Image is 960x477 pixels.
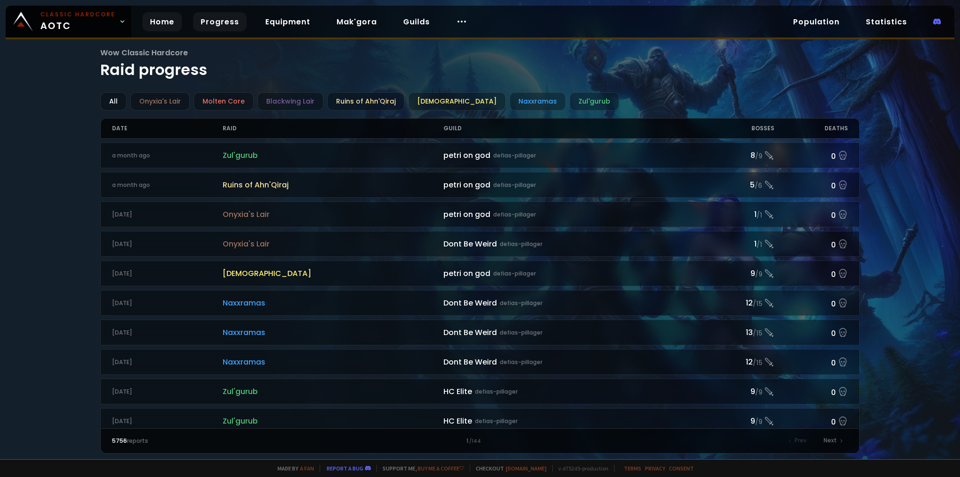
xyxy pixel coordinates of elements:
div: 0 [774,355,848,369]
a: Report a bug [327,465,363,472]
div: 0 [774,149,848,162]
div: Blackwing Lair [257,92,323,111]
div: 0 [774,326,848,339]
a: [DATE]NaxxramasDont Be Weirddefias-pillager13/150 [100,320,859,345]
a: Progress [193,12,247,31]
div: [DATE] [112,417,222,425]
div: petri on god [443,179,701,191]
div: All [100,92,127,111]
div: [DATE] [112,210,222,219]
div: Deaths [774,119,848,138]
div: 12 [701,356,774,368]
div: Molten Core [194,92,254,111]
div: [DATE] [112,269,222,278]
a: [DATE]Onyxia's LairDont Be Weirddefias-pillager1/10 [100,231,859,257]
div: HC Elite [443,415,701,427]
span: 5756 [112,437,127,445]
small: Classic Hardcore [40,10,115,19]
div: 0 [774,178,848,192]
div: [DATE] [112,299,222,307]
a: a month agoRuins of Ahn'Qirajpetri on goddefias-pillager5/60 [100,172,859,198]
a: [DATE]Zul'gurubHC Elitedefias-pillager9/90 [100,408,859,434]
div: 0 [774,414,848,428]
div: Dont Be Weird [443,356,701,368]
span: Zul'gurub [223,415,443,427]
a: Guilds [396,12,437,31]
a: [DATE]NaxxramasDont Be Weirddefias-pillager12/150 [100,290,859,316]
a: Home [142,12,182,31]
span: Onyxia's Lair [223,238,443,250]
div: Zul'gurub [570,92,619,111]
small: defias-pillager [475,388,517,396]
div: [DATE] [112,388,222,396]
div: [DATE] [112,358,222,366]
div: 8 [701,149,774,161]
span: Naxxramas [223,327,443,338]
div: 9 [701,268,774,279]
small: / 9 [755,417,762,427]
span: Naxxramas [223,356,443,368]
small: defias-pillager [500,358,542,366]
div: Bosses [701,119,774,138]
div: Guild [443,119,701,138]
span: [DEMOGRAPHIC_DATA] [223,268,443,279]
div: 1 [296,437,664,445]
div: petri on god [443,209,701,220]
small: defias-pillager [475,417,517,425]
div: 0 [774,267,848,280]
h1: Raid progress [100,47,859,81]
span: Checkout [470,465,547,472]
div: 9 [701,415,774,427]
a: Statistics [858,12,915,31]
div: a month ago [112,151,222,160]
small: / 1 [757,211,762,220]
div: petri on god [443,268,701,279]
small: / 15 [753,358,762,368]
div: HC Elite [443,386,701,397]
div: [DATE] [112,240,222,248]
span: Zul'gurub [223,149,443,161]
div: Dont Be Weird [443,327,701,338]
div: Raid [223,119,443,138]
small: defias-pillager [500,240,542,248]
div: 0 [774,296,848,310]
div: petri on god [443,149,701,161]
span: Made by [272,465,314,472]
div: 0 [774,385,848,398]
div: 13 [701,327,774,338]
div: 1 [701,209,774,220]
small: / 9 [755,270,762,279]
div: 12 [701,297,774,309]
div: Naxxramas [510,92,566,111]
span: Naxxramas [223,297,443,309]
span: v. d752d5 - production [552,465,608,472]
span: Wow Classic Hardcore [100,47,859,59]
a: Equipment [258,12,318,31]
span: Onyxia's Lair [223,209,443,220]
small: / 9 [755,388,762,397]
span: AOTC [40,10,115,33]
div: reports [112,437,296,445]
small: defias-pillager [493,181,536,189]
a: a fan [300,465,314,472]
a: [DATE]NaxxramasDont Be Weirddefias-pillager12/150 [100,349,859,375]
div: 0 [774,237,848,251]
div: [DEMOGRAPHIC_DATA] [408,92,506,111]
div: Next [818,434,848,447]
div: 0 [774,208,848,221]
small: defias-pillager [493,210,536,219]
a: [DOMAIN_NAME] [506,465,547,472]
div: 5 [701,179,774,191]
span: Support me, [376,465,464,472]
a: Privacy [645,465,665,472]
small: defias-pillager [500,328,542,337]
a: Classic HardcoreAOTC [6,6,131,37]
small: defias-pillager [493,269,536,278]
small: / 15 [753,299,762,309]
a: [DATE]Zul'gurubHC Elitedefias-pillager9/90 [100,379,859,404]
div: 9 [701,386,774,397]
div: Dont Be Weird [443,297,701,309]
span: Zul'gurub [223,386,443,397]
a: a month agoZul'gurubpetri on goddefias-pillager8/90 [100,142,859,168]
small: defias-pillager [500,299,542,307]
